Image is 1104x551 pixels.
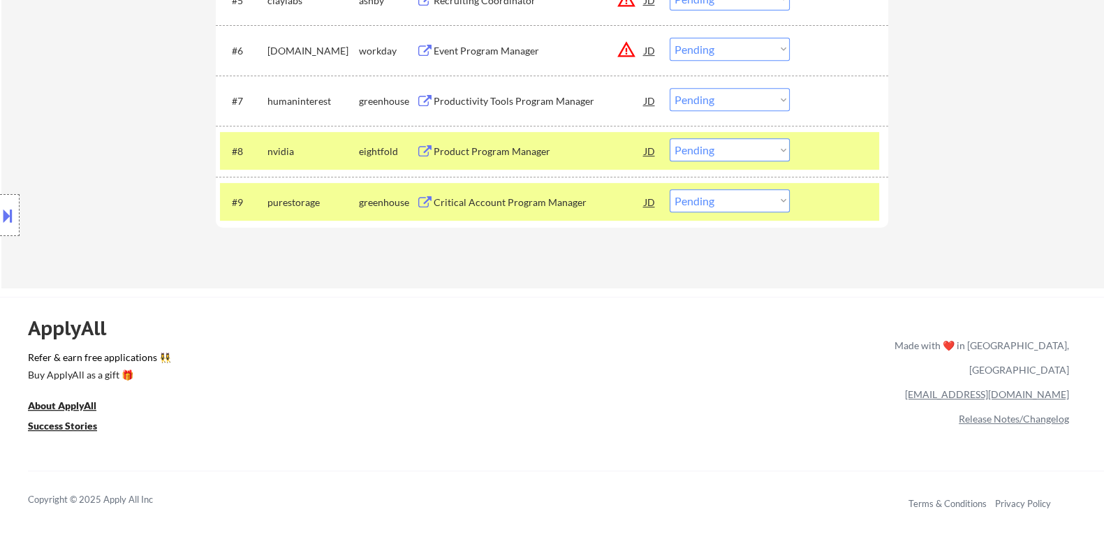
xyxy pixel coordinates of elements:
[433,145,644,159] div: Product Program Manager
[28,399,96,411] u: About ApplyAll
[908,498,987,509] a: Terms & Conditions
[995,498,1051,509] a: Privacy Policy
[28,420,97,432] u: Success Stories
[358,44,415,58] div: workday
[28,353,603,367] a: Refer & earn free applications 👯‍♀️
[267,145,358,159] div: nvidia
[889,333,1069,382] div: Made with ❤️ in [GEOGRAPHIC_DATA], [GEOGRAPHIC_DATA]
[616,40,635,59] button: warning_amber
[267,196,358,210] div: purestorage
[358,94,415,108] div: greenhouse
[433,44,644,58] div: Event Program Manager
[28,370,168,380] div: Buy ApplyAll as a gift 🎁
[959,413,1069,425] a: Release Notes/Changelog
[28,367,168,385] a: Buy ApplyAll as a gift 🎁
[433,94,644,108] div: Productivity Tools Program Manager
[231,44,256,58] div: #6
[642,189,656,214] div: JD
[358,145,415,159] div: eightfold
[28,398,116,416] a: About ApplyAll
[642,88,656,113] div: JD
[358,196,415,210] div: greenhouse
[433,196,644,210] div: Critical Account Program Manager
[642,138,656,163] div: JD
[905,388,1069,400] a: [EMAIL_ADDRESS][DOMAIN_NAME]
[28,418,116,436] a: Success Stories
[267,44,358,58] div: [DOMAIN_NAME]
[642,38,656,63] div: JD
[267,94,358,108] div: humaninterest
[28,493,189,507] div: Copyright © 2025 Apply All Inc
